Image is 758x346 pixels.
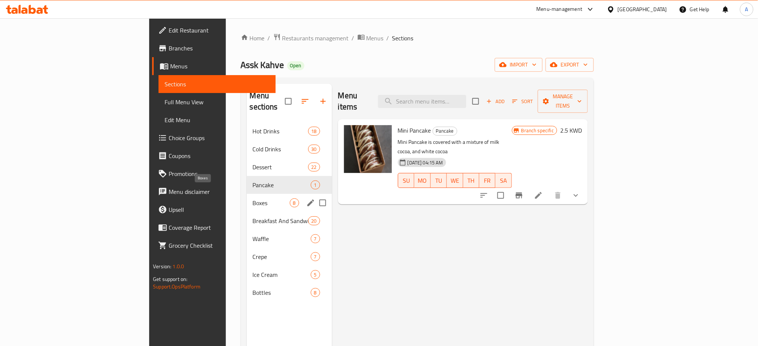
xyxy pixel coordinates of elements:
[311,252,320,261] div: items
[172,262,184,271] span: 1.0.0
[241,56,284,73] span: Assk Kahve
[387,34,389,43] li: /
[447,173,463,188] button: WE
[309,164,320,171] span: 22
[567,186,585,204] button: show more
[475,186,493,204] button: sort-choices
[152,237,276,254] a: Grocery Checklist
[484,96,507,107] button: Add
[282,34,349,43] span: Restaurants management
[311,234,320,243] div: items
[498,175,509,186] span: SA
[287,61,304,70] div: Open
[253,127,308,136] span: Hot Drinks
[152,129,276,147] a: Choice Groups
[273,33,349,43] a: Restaurants management
[538,90,588,113] button: Manage items
[398,138,512,156] p: Mini Pancake is covered with a mixture of milk cocoa, and white cocoa
[433,127,457,135] span: Pancake
[159,93,276,111] a: Full Menu View
[417,175,427,186] span: MO
[253,252,311,261] span: Crepe
[501,60,537,69] span: import
[253,270,311,279] span: Ice Cream
[241,33,594,43] nav: breadcrumb
[495,173,512,188] button: SA
[745,5,748,13] span: A
[366,34,384,43] span: Menus
[169,187,270,196] span: Menu disclaimer
[247,158,332,176] div: Dessert22
[493,188,509,203] span: Select to update
[552,60,588,69] span: export
[311,289,320,296] span: 8
[308,216,320,225] div: items
[450,175,460,186] span: WE
[510,186,528,204] button: Branch-specific-item
[280,93,296,109] span: Select all sections
[247,122,332,140] div: Hot Drinks18
[253,288,311,297] span: Bottles
[153,274,187,284] span: Get support on:
[463,173,479,188] button: TH
[618,5,667,13] div: [GEOGRAPHIC_DATA]
[484,96,507,107] span: Add item
[152,219,276,237] a: Coverage Report
[414,173,430,188] button: MO
[507,96,538,107] span: Sort items
[253,198,290,207] span: Boxes
[308,163,320,172] div: items
[338,90,369,112] h2: Menu items
[247,248,332,266] div: Crepe7
[169,26,270,35] span: Edit Restaurant
[311,235,320,242] span: 7
[518,127,557,134] span: Branch specific
[169,169,270,178] span: Promotions
[311,288,320,297] div: items
[392,34,414,43] span: Sections
[247,119,332,305] nav: Menu sections
[485,97,506,106] span: Add
[311,271,320,278] span: 5
[169,44,270,53] span: Branches
[152,21,276,39] a: Edit Restaurant
[309,128,320,135] span: 18
[169,151,270,160] span: Coupons
[152,39,276,57] a: Branches
[357,33,384,43] a: Menus
[466,175,476,186] span: TH
[311,270,320,279] div: items
[311,253,320,260] span: 7
[309,146,320,153] span: 30
[287,62,304,69] span: Open
[247,212,332,230] div: Breakfast And Sandwiches20
[159,111,276,129] a: Edit Menu
[253,234,311,243] span: Waffle
[253,145,308,154] span: Cold Drinks
[165,80,270,89] span: Sections
[152,57,276,75] a: Menus
[296,92,314,110] span: Sort sections
[247,284,332,302] div: Bottles8
[560,125,582,136] h6: 2.5 KWD
[482,175,492,186] span: FR
[309,217,320,225] span: 20
[152,183,276,201] a: Menu disclaimer
[253,163,308,172] span: Dessert
[537,5,583,14] div: Menu-management
[433,127,457,136] div: Pancake
[534,191,543,200] a: Edit menu item
[153,262,171,271] span: Version:
[352,34,355,43] li: /
[305,197,316,208] button: edit
[431,173,447,188] button: TU
[479,173,495,188] button: FR
[510,96,535,107] button: Sort
[247,230,332,248] div: Waffle7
